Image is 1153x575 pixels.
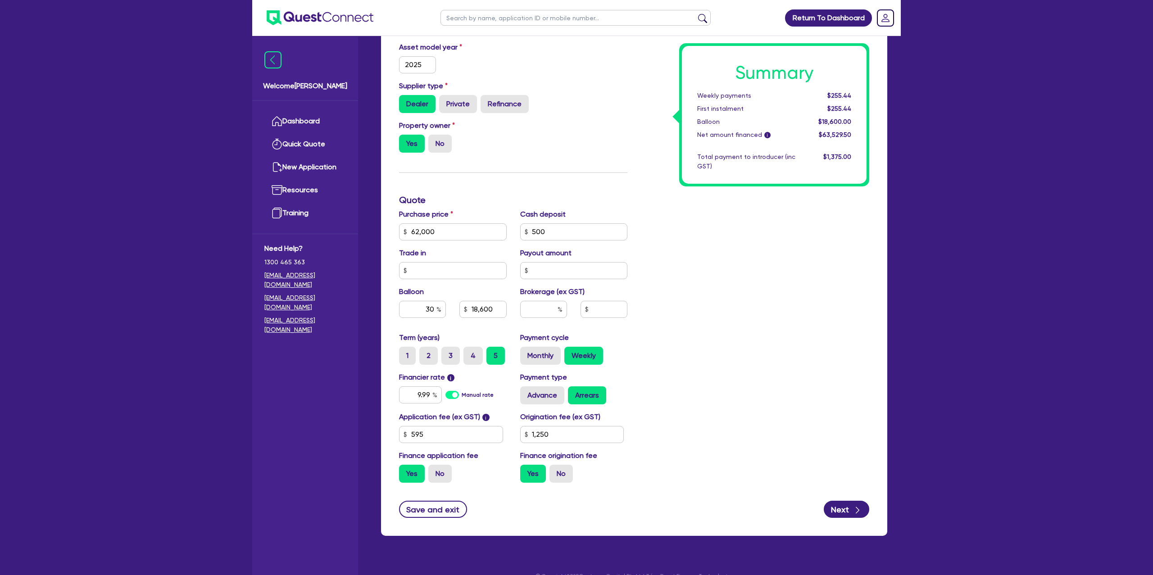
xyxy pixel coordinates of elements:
button: Save and exit [399,501,467,518]
a: Resources [264,179,346,202]
label: Yes [399,465,425,483]
label: Cash deposit [520,209,566,220]
img: training [272,208,282,218]
label: Weekly [564,347,603,365]
label: Purchase price [399,209,453,220]
div: Total payment to introducer (inc GST) [690,152,802,171]
a: Training [264,202,346,225]
label: 4 [463,347,483,365]
img: quick-quote [272,139,282,149]
a: New Application [264,156,346,179]
label: Financier rate [399,372,454,383]
span: i [447,374,454,381]
label: 3 [441,347,460,365]
span: Welcome [PERSON_NAME] [263,81,347,91]
label: No [549,465,573,483]
span: $18,600.00 [818,118,851,125]
label: Supplier type [399,81,448,91]
label: Arrears [568,386,606,404]
label: Finance origination fee [520,450,597,461]
label: Origination fee (ex GST) [520,412,600,422]
label: 2 [419,347,438,365]
label: Trade in [399,248,426,258]
label: Term (years) [399,332,440,343]
label: No [428,135,452,153]
a: [EMAIL_ADDRESS][DOMAIN_NAME] [264,316,346,335]
a: Dashboard [264,110,346,133]
span: $255.44 [827,105,851,112]
h3: Quote [399,195,627,205]
button: Next [824,501,869,518]
label: Dealer [399,95,436,113]
span: Need Help? [264,243,346,254]
h1: Summary [697,62,851,84]
div: First instalment [690,104,802,113]
div: Balloon [690,117,802,127]
span: $255.44 [827,92,851,99]
label: Private [439,95,477,113]
label: Payout amount [520,248,572,258]
label: Monthly [520,347,561,365]
a: [EMAIL_ADDRESS][DOMAIN_NAME] [264,293,346,312]
label: Yes [399,135,425,153]
label: Payment cycle [520,332,569,343]
input: Search by name, application ID or mobile number... [440,10,711,26]
a: Quick Quote [264,133,346,156]
span: i [482,414,490,421]
span: $1,375.00 [823,153,851,160]
label: 1 [399,347,416,365]
img: resources [272,185,282,195]
label: Manual rate [462,391,494,399]
label: 5 [486,347,505,365]
label: Refinance [481,95,529,113]
label: Application fee (ex GST) [399,412,480,422]
span: $63,529.50 [819,131,851,138]
img: new-application [272,162,282,172]
label: Brokerage (ex GST) [520,286,585,297]
a: [EMAIL_ADDRESS][DOMAIN_NAME] [264,271,346,290]
span: 1300 465 363 [264,258,346,267]
div: Net amount financed [690,130,802,140]
label: Finance application fee [399,450,478,461]
label: No [428,465,452,483]
label: Balloon [399,286,424,297]
div: Weekly payments [690,91,802,100]
a: Dropdown toggle [874,6,897,30]
img: icon-menu-close [264,51,281,68]
label: Payment type [520,372,567,383]
span: i [764,132,771,139]
label: Property owner [399,120,455,131]
label: Asset model year [392,42,513,53]
a: Return To Dashboard [785,9,872,27]
img: quest-connect-logo-blue [267,10,373,25]
label: Yes [520,465,546,483]
label: Advance [520,386,564,404]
